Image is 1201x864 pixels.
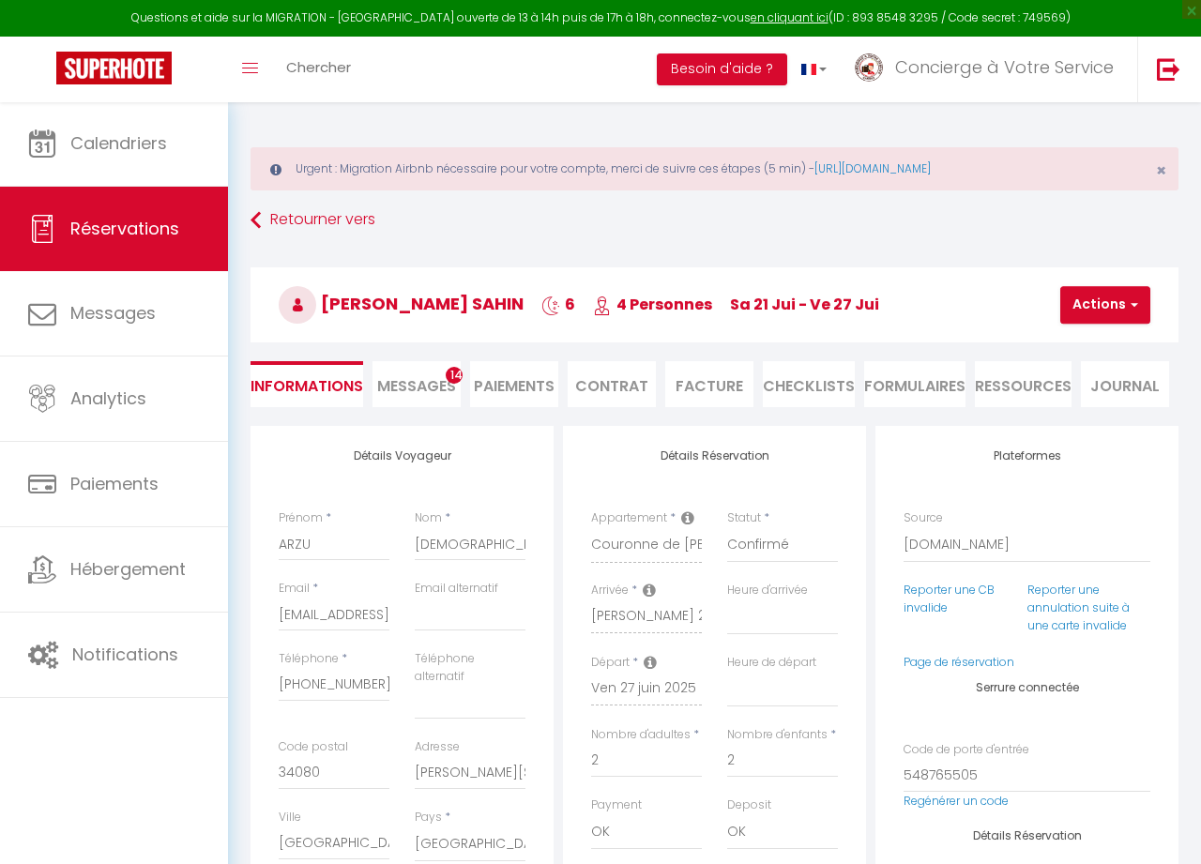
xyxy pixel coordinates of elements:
[904,582,995,615] a: Reporter une CB invalide
[657,53,787,85] button: Besoin d'aide ?
[591,654,630,672] label: Départ
[251,361,363,407] li: Informations
[279,809,301,826] label: Ville
[1157,57,1180,81] img: logout
[470,361,558,407] li: Paiements
[727,582,808,599] label: Heure d'arrivée
[591,726,691,744] label: Nombre d'adultes
[727,796,771,814] label: Deposit
[279,292,524,315] span: [PERSON_NAME] SAHIN
[591,509,667,527] label: Appartement
[855,53,883,82] img: ...
[727,654,816,672] label: Heure de départ
[279,580,310,598] label: Email
[541,294,575,315] span: 6
[591,582,629,599] label: Arrivée
[904,509,943,527] label: Source
[727,509,761,527] label: Statut
[251,204,1178,237] a: Retourner vers
[904,793,1009,809] a: Regénérer un code
[415,738,460,756] label: Adresse
[591,449,838,462] h4: Détails Réservation
[593,294,712,315] span: 4 Personnes
[814,160,931,176] a: [URL][DOMAIN_NAME]
[665,361,753,407] li: Facture
[904,654,1014,670] a: Page de réservation
[272,37,365,102] a: Chercher
[251,147,1178,190] div: Urgent : Migration Airbnb nécessaire pour votre compte, merci de suivre ces étapes (5 min) -
[841,37,1137,102] a: ... Concierge à Votre Service
[415,809,442,826] label: Pays
[763,361,855,407] li: CHECKLISTS
[904,449,1150,462] h4: Plateformes
[70,472,159,495] span: Paiements
[279,738,348,756] label: Code postal
[415,580,498,598] label: Email alternatif
[568,361,656,407] li: Contrat
[415,509,442,527] label: Nom
[286,57,351,77] span: Chercher
[1156,162,1166,179] button: Close
[975,361,1072,407] li: Ressources
[1156,159,1166,182] span: ×
[730,294,879,315] span: sa 21 Jui - ve 27 Jui
[70,557,186,581] span: Hébergement
[70,131,167,155] span: Calendriers
[377,375,456,397] span: Messages
[895,55,1114,79] span: Concierge à Votre Service
[727,726,828,744] label: Nombre d'enfants
[904,829,1150,842] h4: Détails Réservation
[1027,582,1130,633] a: Reporter une annulation suite à une carte invalide
[279,449,525,462] h4: Détails Voyageur
[72,643,178,666] span: Notifications
[70,301,156,325] span: Messages
[56,52,172,84] img: Super Booking
[591,796,642,814] label: Payment
[70,217,179,240] span: Réservations
[415,650,525,686] label: Téléphone alternatif
[446,367,463,384] span: 14
[1060,286,1150,324] button: Actions
[279,650,339,668] label: Téléphone
[904,681,1150,694] h4: Serrure connectée
[279,509,323,527] label: Prénom
[70,387,146,410] span: Analytics
[751,9,829,25] a: en cliquant ici
[904,741,1029,759] label: Code de porte d'entrée
[1081,361,1169,407] li: Journal
[864,361,965,407] li: FORMULAIRES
